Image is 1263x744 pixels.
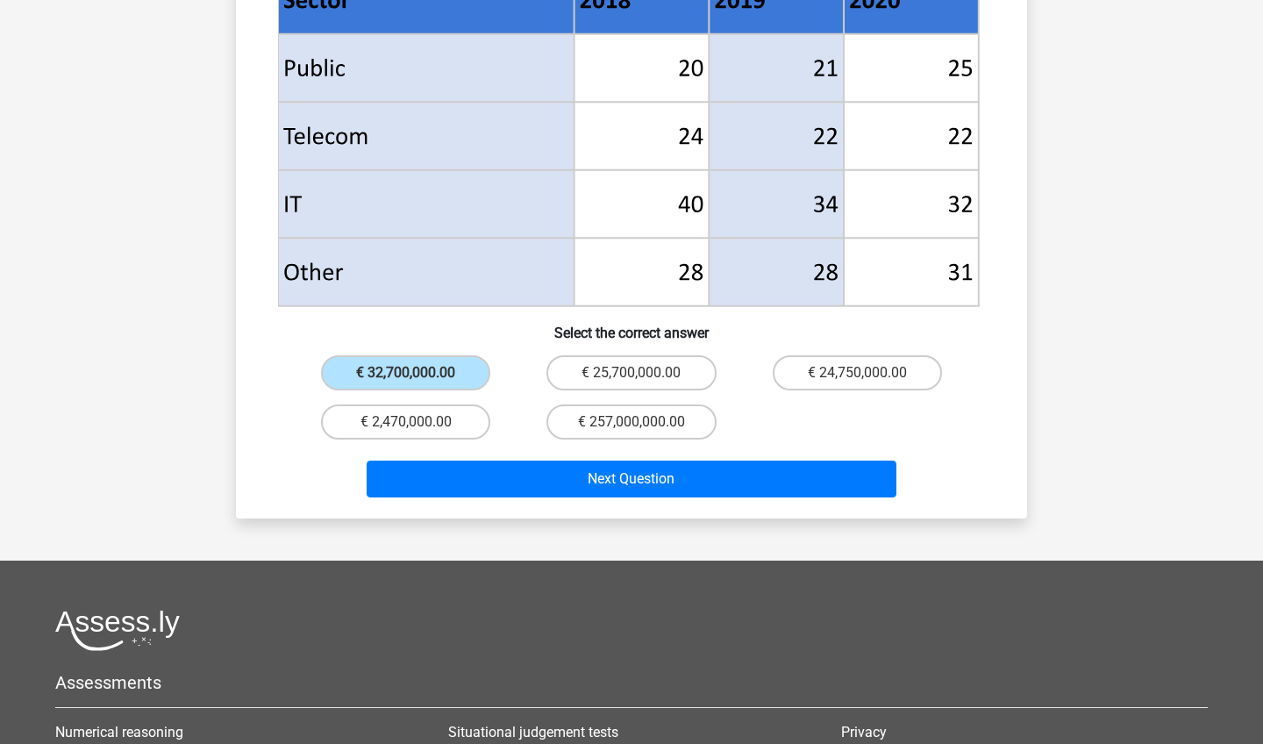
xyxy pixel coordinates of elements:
label: € 32,700,000.00 [321,355,490,390]
label: € 2,470,000.00 [321,404,490,440]
label: € 257,000,000.00 [546,404,716,440]
img: Assessly logo [55,610,180,651]
h6: Select the correct answer [264,311,999,341]
button: Next Question [367,461,897,497]
label: € 25,700,000.00 [546,355,716,390]
label: € 24,750,000.00 [773,355,942,390]
h5: Assessments [55,672,1208,693]
a: Privacy [841,724,887,740]
a: Situational judgement tests [448,724,618,740]
a: Numerical reasoning [55,724,183,740]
